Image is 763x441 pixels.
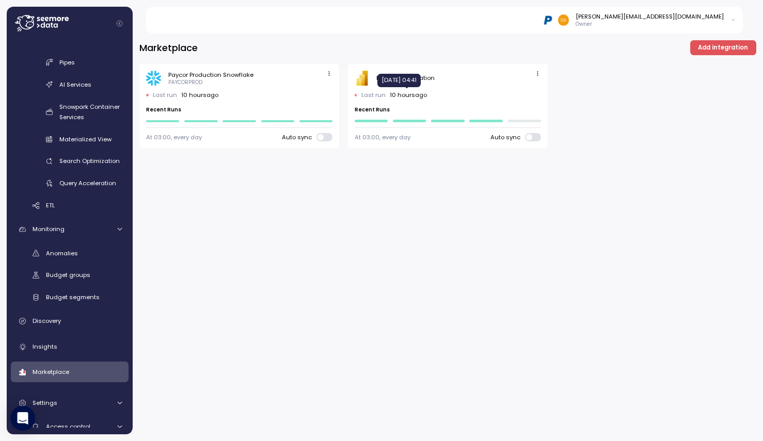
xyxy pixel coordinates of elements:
button: Collapse navigation [113,20,126,27]
span: ETL [46,201,55,209]
a: Discovery [11,311,129,332]
span: Discovery [33,317,61,325]
div: PAYCORPROD [168,79,202,86]
span: Pipes [59,58,75,67]
a: Budget segments [11,289,129,306]
button: Add integration [690,40,756,55]
a: Settings [11,393,129,414]
div: Open Intercom Messenger [10,406,35,431]
span: Insights [33,342,57,351]
span: Budget groups [46,271,90,279]
span: Access control [46,422,90,431]
a: Insights [11,336,129,357]
a: Monitoring [11,219,129,240]
a: Materialized View [11,130,129,148]
a: AI Services [11,76,129,93]
img: 48afdbe2e260b3f1599ee2f418cb8277 [558,14,569,25]
span: Budget segments [46,293,100,301]
span: Auto sync [490,133,526,141]
span: Materialized View [59,135,112,143]
span: Settings [33,399,57,407]
p: Last run [153,91,177,99]
a: Search Optimization [11,153,129,170]
span: Anomalies [46,249,78,257]
span: Query Acceleration [59,179,116,187]
span: Marketplace [33,368,69,376]
a: Snowpark Container Services [11,98,129,125]
p: 10 hours ago [390,91,427,99]
img: 68b03c81eca7ebbb46a2a292.PNG [543,14,553,25]
div: Paycor Production Snowflake [168,71,253,79]
p: Recent Runs [146,106,333,113]
div: At 03:00, every day [146,133,202,141]
div: At 03:00, every day [355,133,410,141]
a: ETL [11,197,129,214]
span: Monitoring [33,225,65,233]
a: Anomalies [11,244,129,262]
span: AI Services [59,80,91,89]
span: Search Optimization [59,157,120,165]
div: Power BI integration [376,74,435,82]
a: Budget groups [11,267,129,284]
div: [PERSON_NAME][EMAIL_ADDRESS][DOMAIN_NAME] [576,12,724,21]
a: Pipes [11,54,129,71]
p: Last run [361,91,386,99]
a: Marketplace [11,362,129,382]
a: Query Acceleration [11,175,129,192]
a: Access control [11,418,129,435]
span: Add integration [698,41,748,55]
h3: Marketplace [139,41,198,54]
p: 10 hours ago [181,91,218,99]
p: Recent Runs [355,106,542,113]
span: Auto sync [282,133,317,141]
span: Snowpark Container Services [59,103,120,121]
p: Owner [576,21,724,28]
